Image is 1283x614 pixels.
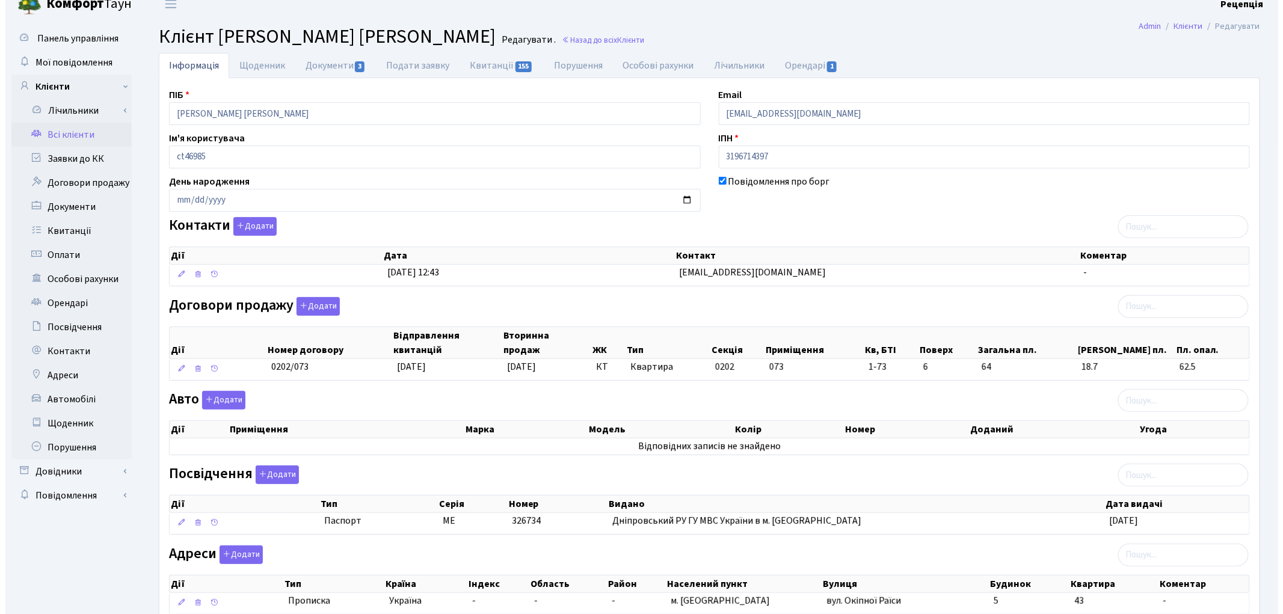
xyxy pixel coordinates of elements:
[6,195,126,219] a: Документи
[1116,14,1273,39] nav: breadcrumb
[1113,215,1243,238] input: Пошук...
[6,435,126,459] a: Порушення
[764,360,778,373] span: 073
[467,594,470,607] span: -
[6,339,126,363] a: Контакти
[164,88,184,102] label: ПІБ
[713,88,737,102] label: Email
[538,53,608,78] a: Порушення
[392,360,420,373] span: [DATE]
[266,360,303,373] span: 0202/073
[164,131,239,146] label: Ім'я користувача
[32,32,113,45] span: Панель управління
[291,297,334,316] button: Договори продажу
[6,51,126,75] a: Мої повідомлення
[1198,20,1255,33] li: Редагувати
[153,53,224,78] a: Інформація
[153,23,490,51] span: Клієнт [PERSON_NAME] [PERSON_NAME]
[1078,266,1082,279] span: -
[6,267,126,291] a: Особові рахунки
[164,297,334,316] label: Договори продажу
[459,421,583,438] th: Марка
[665,594,765,607] span: м. [GEOGRAPHIC_DATA]
[164,576,278,592] th: Дії
[6,459,126,484] a: Довідники
[6,363,126,387] a: Адреси
[1153,576,1244,592] th: Коментар
[529,594,532,607] span: -
[1113,295,1243,318] input: Пошук...
[510,61,527,72] span: 155
[524,576,602,592] th: Область
[247,464,294,485] a: Додати
[164,421,223,438] th: Дії
[164,465,294,484] label: Посвідчення
[164,327,261,358] th: Дії
[606,594,610,607] span: -
[6,291,126,315] a: Орендарі
[164,217,271,236] label: Контакти
[6,387,126,411] a: Автомобілі
[1175,360,1239,374] span: 62.5
[288,295,334,316] a: Додати
[1076,360,1165,374] span: 18.7
[437,514,450,527] span: МЕ
[838,421,964,438] th: Номер
[1169,20,1198,32] a: Клієнти
[14,99,126,123] a: Лічильники
[723,174,825,189] label: Повідомлення про борг
[612,34,639,46] span: Клієнти
[211,543,257,564] a: Додати
[384,594,457,608] span: Україна
[494,34,550,46] small: Редагувати .
[859,327,914,358] th: Кв, БТІ
[603,496,1100,512] th: Видано
[1113,544,1243,566] input: Пошук...
[164,438,1244,455] td: Відповідних записів не знайдено
[432,496,502,512] th: Серія
[669,247,1074,264] th: Контакт
[602,576,660,592] th: Район
[225,215,271,236] a: Додати
[371,53,454,78] a: Подати заявку
[6,123,126,147] a: Всі клієнти
[976,360,1066,374] span: 64
[250,465,294,484] button: Посвідчення
[6,484,126,508] a: Повідомлення
[454,53,538,78] a: Квитанції
[674,266,821,279] span: [EMAIL_ADDRESS][DOMAIN_NAME]
[713,131,734,146] label: ІПН
[586,327,620,358] th: ЖК
[817,576,984,592] th: Вулиця
[164,545,257,564] label: Адреси
[1158,594,1161,607] span: -
[164,174,244,189] label: День народження
[6,219,126,243] a: Квитанції
[30,56,107,69] span: Мої повідомлення
[913,327,971,358] th: Поверх
[164,391,240,410] label: Авто
[770,53,843,78] a: Орендарі
[6,243,126,267] a: Оплати
[164,247,377,264] th: Дії
[194,389,240,410] a: Додати
[377,247,669,264] th: Дата
[290,53,371,78] a: Документи
[822,61,831,72] span: 1
[984,576,1065,592] th: Будинок
[223,421,459,438] th: Приміщення
[214,545,257,564] button: Адреси
[6,315,126,339] a: Посвідчення
[660,576,817,592] th: Населений пункт
[620,327,705,358] th: Тип
[1065,576,1154,592] th: Квартира
[197,391,240,410] button: Авто
[918,360,967,374] span: 6
[582,421,728,438] th: Модель
[261,327,387,358] th: Номер договору
[1134,20,1156,32] a: Admin
[228,217,271,236] button: Контакти
[1072,327,1170,358] th: [PERSON_NAME] пл.
[1113,464,1243,487] input: Пошук...
[591,360,615,374] span: КТ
